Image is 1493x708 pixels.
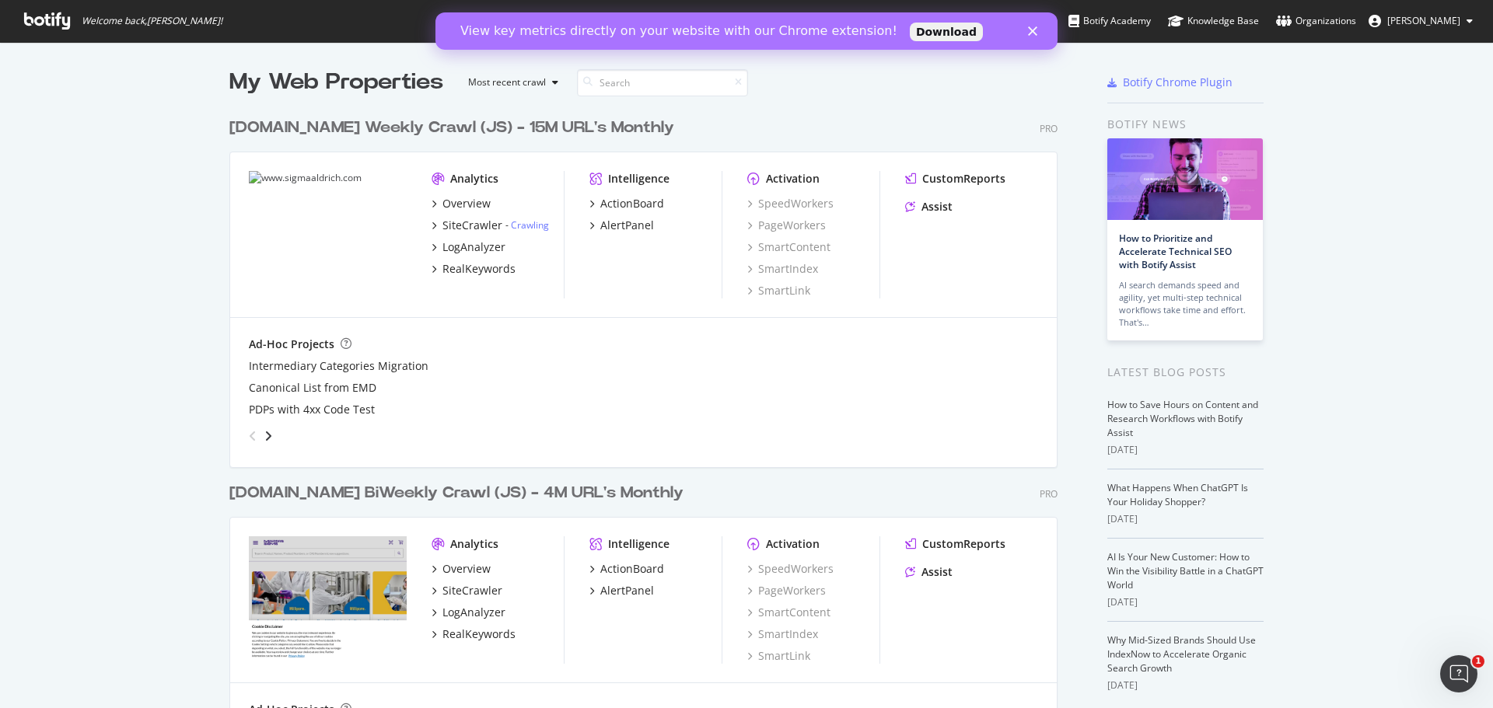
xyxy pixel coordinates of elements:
a: Assist [905,199,953,214]
div: AlertPanel [600,583,654,598]
div: Intelligence [608,536,670,552]
div: Ad-Hoc Projects [249,337,334,352]
a: SpeedWorkers [747,561,834,577]
a: [DOMAIN_NAME] Weekly Crawl (JS) - 15M URL's Monthly [229,117,680,139]
a: LogAnalyzer [432,605,505,620]
a: ActionBoard [589,196,664,211]
a: Intermediary Categories Migration [249,358,428,374]
div: ActionBoard [600,561,664,577]
iframe: Intercom live chat banner [435,12,1058,50]
div: Activation [766,171,820,187]
a: Assist [905,564,953,580]
a: Botify Chrome Plugin [1107,75,1233,90]
div: Analytics [450,536,498,552]
div: Pro [1040,122,1058,135]
div: AI search demands speed and agility, yet multi-step technical workflows take time and effort. Tha... [1119,279,1251,329]
div: CustomReports [922,171,1005,187]
img: merckmillipore.com [249,536,407,662]
div: Overview [442,561,491,577]
span: Welcome back, [PERSON_NAME] ! [82,15,222,27]
div: Overview [442,196,491,211]
a: What Happens When ChatGPT Is Your Holiday Shopper? [1107,481,1248,508]
div: Organizations [1276,13,1356,29]
div: Botify Chrome Plugin [1123,75,1233,90]
span: Jon Spiris [1387,14,1460,27]
div: Analytics [450,171,498,187]
a: CustomReports [905,536,1005,552]
input: Search [577,69,748,96]
div: ActionBoard [600,196,664,211]
div: Intelligence [608,171,670,187]
a: SmartIndex [747,626,818,642]
div: Activation [766,536,820,552]
div: LogAnalyzer [442,239,505,255]
a: PageWorkers [747,218,826,233]
a: PageWorkers [747,583,826,598]
div: AlertPanel [600,218,654,233]
div: Assist [921,564,953,580]
a: SmartLink [747,283,810,298]
div: Knowledge Base [1168,13,1259,29]
div: My Web Properties [229,67,443,98]
iframe: Intercom live chat [1440,655,1477,692]
a: SmartContent [747,605,830,620]
div: [DATE] [1107,512,1264,526]
a: Canonical List from EMD [249,380,376,396]
div: CustomReports [922,536,1005,552]
a: ActionBoard [589,561,664,577]
a: How to Save Hours on Content and Research Workflows with Botify Assist [1107,398,1258,439]
a: Crawling [511,218,549,232]
div: angle-left [243,424,263,448]
div: RealKeywords [442,261,516,277]
div: [DATE] [1107,595,1264,609]
a: SmartLink [747,648,810,664]
a: AlertPanel [589,218,654,233]
div: [DOMAIN_NAME] Weekly Crawl (JS) - 15M URL's Monthly [229,117,674,139]
a: Why Mid-Sized Brands Should Use IndexNow to Accelerate Organic Search Growth [1107,633,1256,675]
div: SmartContent [747,239,830,255]
a: Overview [432,561,491,577]
div: Most recent crawl [468,78,546,87]
div: - [505,218,549,232]
div: LogAnalyzer [442,605,505,620]
div: Close [593,14,608,23]
div: [DATE] [1107,443,1264,457]
a: Overview [432,196,491,211]
div: Botify news [1107,116,1264,133]
a: AlertPanel [589,583,654,598]
div: angle-right [263,428,274,444]
a: RealKeywords [432,261,516,277]
button: Most recent crawl [456,70,565,95]
div: [DOMAIN_NAME] BiWeekly Crawl (JS) - 4M URL's Monthly [229,482,684,504]
a: AI Is Your New Customer: How to Win the Visibility Battle in a ChatGPT World [1107,550,1264,591]
a: How to Prioritize and Accelerate Technical SEO with Botify Assist [1119,232,1232,271]
a: SiteCrawler- Crawling [432,218,549,233]
div: [DATE] [1107,678,1264,692]
img: www.sigmaaldrich.com [249,171,407,298]
div: Pro [1040,487,1058,500]
a: LogAnalyzer [432,239,505,255]
div: Botify Academy [1068,13,1151,29]
a: PDPs with 4xx Code Test [249,402,375,417]
div: SiteCrawler [442,218,502,233]
a: SmartIndex [747,261,818,277]
div: Latest Blog Posts [1107,364,1264,381]
div: RealKeywords [442,626,516,642]
a: RealKeywords [432,626,516,642]
a: SpeedWorkers [747,196,834,211]
div: SiteCrawler [442,583,502,598]
a: [DOMAIN_NAME] BiWeekly Crawl (JS) - 4M URL's Monthly [229,482,690,504]
a: CustomReports [905,171,1005,187]
img: How to Prioritize and Accelerate Technical SEO with Botify Assist [1107,138,1263,220]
